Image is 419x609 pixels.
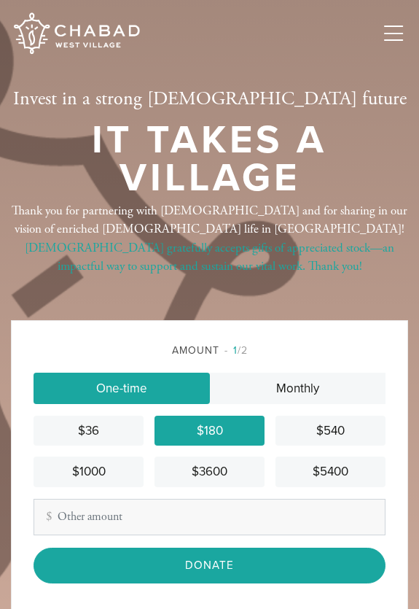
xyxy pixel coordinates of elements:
[154,416,265,446] a: $180
[34,373,210,404] a: One-time
[11,88,408,110] h2: Invest in a strong [DEMOGRAPHIC_DATA] future
[281,422,380,441] div: $540
[34,499,385,535] input: Other amount
[34,343,385,358] div: Amount
[34,416,144,446] a: $36
[275,457,385,487] a: $5400
[25,240,394,275] a: [DEMOGRAPHIC_DATA] gratefully accepts gifts of appreciated stock—an impactful way to support and ...
[34,457,144,487] a: $1000
[11,121,408,196] h1: It Takes a Village
[210,373,386,404] a: Monthly
[11,7,141,60] img: Chabad%20West%20Village.png
[281,462,380,481] div: $5400
[154,457,265,487] a: $3600
[160,462,259,481] div: $3600
[34,548,385,583] input: Donate
[160,422,259,441] div: $180
[39,462,138,481] div: $1000
[224,344,248,357] span: /2
[11,202,408,276] div: Thank you for partnering with [DEMOGRAPHIC_DATA] and for sharing in our vision of enriched [DEMOG...
[275,416,385,446] a: $540
[39,422,138,441] div: $36
[233,344,238,357] span: 1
